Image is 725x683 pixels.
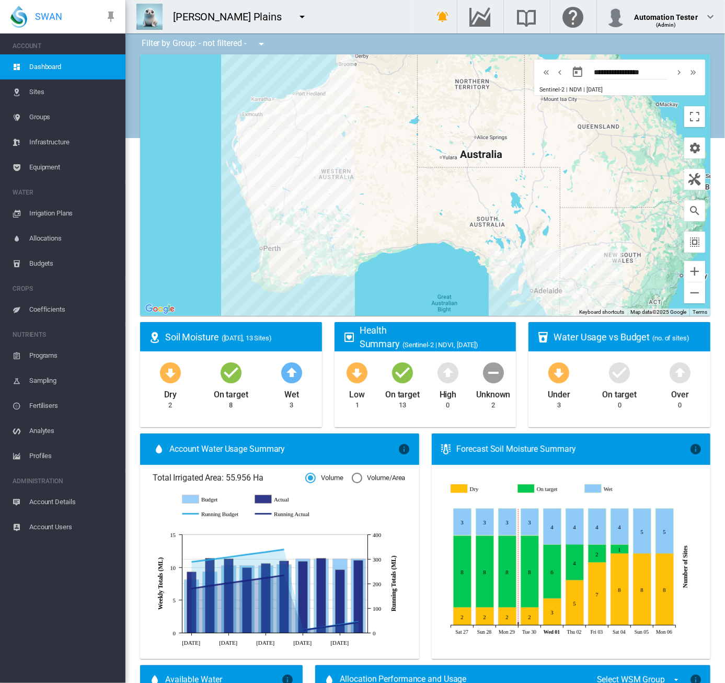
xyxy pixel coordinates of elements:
[136,4,163,30] img: Z
[330,640,349,646] tspan: [DATE]
[521,509,538,536] g: Wet Sep 30, 2025 3
[567,629,581,635] tspan: Thu 02
[189,560,193,564] circle: Running Budget Jul 28 289
[580,309,625,316] button: Keyboard shortcuts
[602,385,637,401] div: On target
[668,360,693,385] md-icon: icon-arrow-up-bold-circle
[446,401,450,410] div: 0
[158,360,183,385] md-icon: icon-arrow-down-bold-circle
[476,536,493,608] g: On target Sep 28, 2025 8
[301,628,305,632] circle: Running Actual Sep 8 10.9
[157,557,164,610] tspan: Weekly Totals (ML)
[173,597,176,604] tspan: 5
[402,341,478,349] span: (Sentinel-2 | NDVI, [DATE])
[634,629,649,635] tspan: Sun 05
[499,629,515,635] tspan: Mon 29
[29,79,117,105] span: Sites
[296,10,308,23] md-icon: icon-menu-down
[10,6,27,28] img: SWAN-Landscape-Logo-Colour-drop.png
[226,581,231,585] circle: Running Actual Aug 11 203.16
[351,559,366,633] g: Budget Sep 29 11.3
[182,495,245,504] g: Budget
[554,66,566,78] md-icon: icon-chevron-left
[655,554,673,625] g: Dry Oct 06, 2025 8
[168,401,172,410] div: 2
[148,331,161,344] md-icon: icon-map-marker-radius
[296,559,310,633] g: Budget Sep 8 11.3
[251,33,272,54] button: icon-menu-down
[29,443,117,469] span: Profiles
[173,630,176,636] tspan: 0
[514,10,539,23] md-icon: Search the knowledge base
[214,385,248,401] div: On target
[290,401,293,410] div: 3
[29,490,117,515] span: Account Details
[522,629,536,635] tspan: Tue 30
[498,608,516,625] g: Dry Sep 29, 2025 2
[29,251,117,276] span: Budgets
[105,10,117,23] md-icon: icon-pin
[453,509,471,536] g: Wet Sep 27, 2025 3
[477,629,491,635] tspan: Sun 28
[607,360,632,385] md-icon: icon-checkbox-marked-circle
[373,532,382,538] tspan: 400
[13,473,117,490] span: ADMINISTRATION
[282,547,286,551] circle: Running Budget Sep 1 339.7
[688,204,701,217] md-icon: icon-magnify
[537,331,549,344] md-icon: icon-cup-water
[336,570,345,633] g: Actual Sep 22 9.66
[682,545,689,588] tspan: Number of Sites
[498,536,516,608] g: On target Sep 29, 2025 8
[185,579,199,633] g: Budget Jul 28 8.12
[567,62,588,83] button: md-calendar
[686,66,700,78] button: icon-chevron-double-right
[687,66,699,78] md-icon: icon-chevron-double-right
[170,565,176,571] tspan: 10
[453,608,471,625] g: Dry Sep 27, 2025 2
[437,10,450,23] md-icon: icon-bell-ring
[373,581,382,587] tspan: 200
[355,401,359,410] div: 1
[373,556,382,563] tspan: 300
[245,578,249,583] circle: Running Actual Aug 18 213.12
[498,509,516,536] g: Wet Sep 29, 2025 3
[684,232,705,253] button: icon-select-all
[29,130,117,155] span: Infrastructure
[360,324,508,350] div: Health Summary
[208,584,212,588] circle: Running Actual Aug 4 191.83
[256,640,274,646] tspan: [DATE]
[633,509,651,554] g: Wet Oct 05, 2025 5
[684,261,705,282] button: Zoom in
[182,509,245,519] g: Running Budget
[440,385,457,401] div: High
[29,105,117,130] span: Groups
[165,331,314,344] div: Soil Moisture
[684,282,705,303] button: Zoom out
[284,385,299,401] div: Wet
[583,86,602,93] span: | [DATE]
[13,326,117,343] span: NUTRIENTS
[169,443,398,455] span: Account Water Usage Summary
[317,558,326,633] g: Actual Sep 15 11.43
[189,586,193,590] circle: Running Actual Jul 28 180.42
[684,138,705,158] button: icon-cog
[293,640,312,646] tspan: [DATE]
[173,9,291,24] div: [PERSON_NAME] Plains
[29,155,117,180] span: Equipment
[611,554,628,625] g: Dry Oct 04, 2025 8
[385,385,420,401] div: On target
[398,443,411,456] md-icon: icon-information
[29,368,117,393] span: Sampling
[433,6,454,27] button: icon-bell-ring
[553,66,567,78] button: icon-chevron-left
[352,473,406,483] md-radio-button: Volume/Area
[13,280,117,297] span: CROPS
[543,599,561,625] g: Dry Oct 01, 2025 3
[539,66,553,78] button: icon-chevron-double-left
[305,473,343,483] md-radio-button: Volume
[540,66,552,78] md-icon: icon-chevron-double-left
[29,418,117,443] span: Analytes
[338,623,342,627] circle: Running Actual Sep 22 31.99
[684,106,705,127] button: Toggle fullscreen view
[633,554,651,625] g: Dry Oct 05, 2025 8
